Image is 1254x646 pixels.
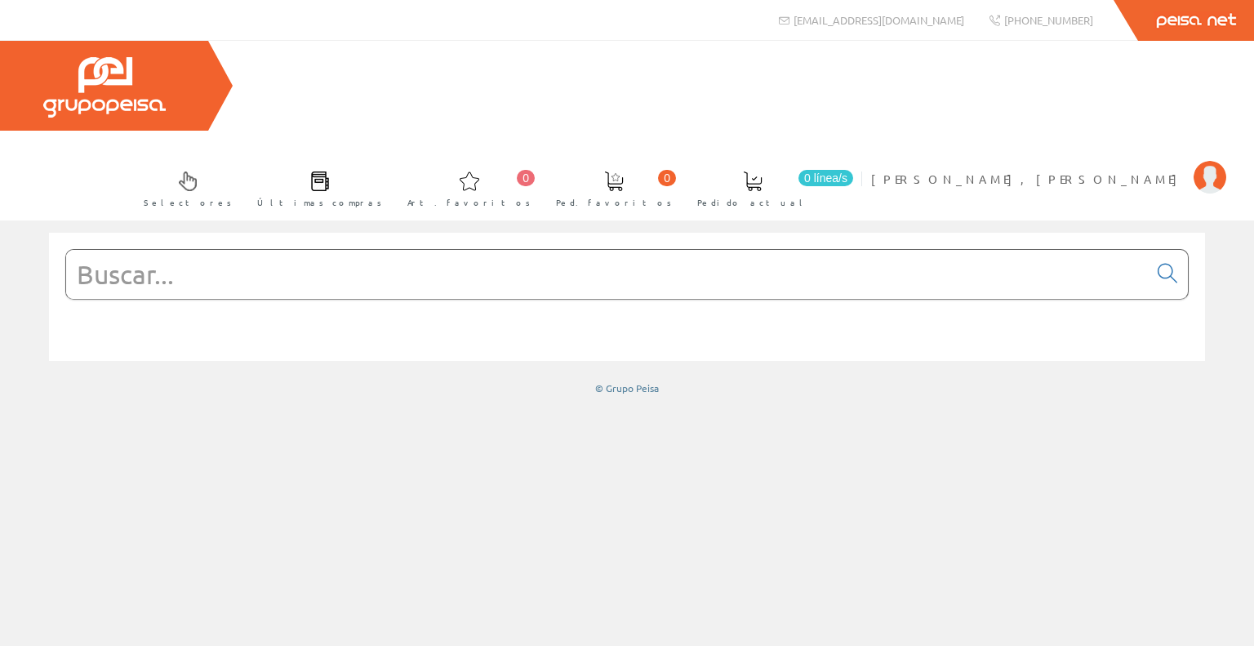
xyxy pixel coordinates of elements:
[871,171,1185,187] span: [PERSON_NAME], [PERSON_NAME]
[658,170,676,186] span: 0
[66,250,1148,299] input: Buscar...
[697,194,808,211] span: Pedido actual
[241,158,390,217] a: Últimas compras
[798,170,853,186] span: 0 línea/s
[517,170,535,186] span: 0
[871,158,1226,173] a: [PERSON_NAME], [PERSON_NAME]
[144,194,232,211] span: Selectores
[407,194,531,211] span: Art. favoritos
[43,57,166,118] img: Grupo Peisa
[257,194,382,211] span: Últimas compras
[556,194,672,211] span: Ped. favoritos
[1004,13,1093,27] span: [PHONE_NUMBER]
[127,158,240,217] a: Selectores
[49,381,1205,395] div: © Grupo Peisa
[794,13,964,27] span: [EMAIL_ADDRESS][DOMAIN_NAME]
